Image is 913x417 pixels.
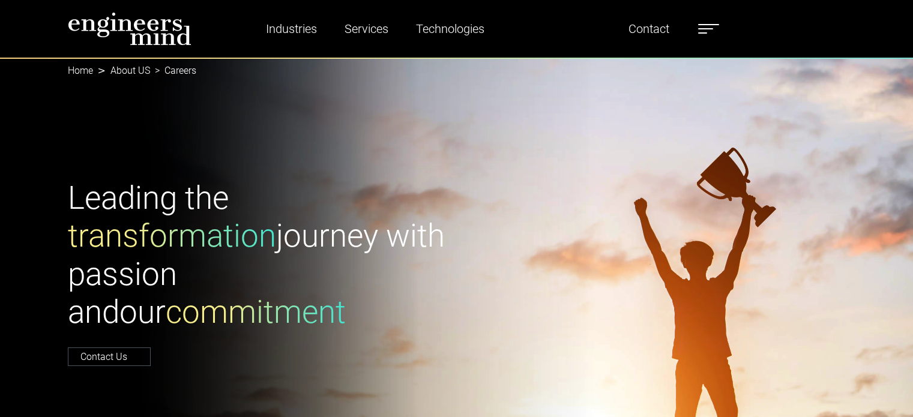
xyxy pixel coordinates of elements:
a: Industries [261,15,322,43]
a: Contact Us [68,347,151,366]
a: Home [68,65,93,76]
a: Services [340,15,393,43]
a: Contact [624,15,674,43]
h1: Leading the journey with passion and our [68,179,450,332]
span: transformation [68,217,276,254]
img: logo [68,12,191,46]
a: About US [110,65,150,76]
span: commitment [166,293,346,331]
li: Careers [150,64,196,78]
a: Technologies [411,15,489,43]
nav: breadcrumb [68,58,846,84]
